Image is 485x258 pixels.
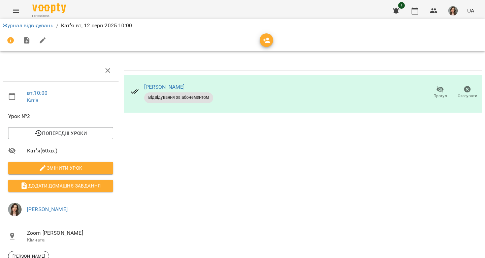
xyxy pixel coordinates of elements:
[144,84,185,90] a: [PERSON_NAME]
[433,93,447,99] span: Прогул
[27,147,113,155] span: Кат'я ( 60 хв. )
[3,22,54,29] a: Журнал відвідувань
[454,83,481,102] button: Скасувати
[8,180,113,192] button: Додати домашнє завдання
[3,22,482,30] nav: breadcrumb
[8,3,24,19] button: Menu
[467,7,474,14] span: UA
[8,112,113,120] span: Урок №2
[13,182,108,190] span: Додати домашнє завдання
[13,164,108,172] span: Змінити урок
[27,97,38,103] a: Кат'я
[398,2,405,9] span: 1
[426,83,454,102] button: Прогул
[27,206,68,212] a: [PERSON_NAME]
[27,229,113,237] span: Zoom [PERSON_NAME]
[8,127,113,139] button: Попередні уроки
[448,6,458,16] img: b4b2e5f79f680e558d085f26e0f4a95b.jpg
[27,237,113,243] p: Кімната
[458,93,477,99] span: Скасувати
[144,94,213,101] span: Відвідування за абонементом
[13,129,108,137] span: Попередні уроки
[27,90,47,96] a: вт , 10:00
[32,3,66,13] img: Voopty Logo
[8,162,113,174] button: Змінити урок
[56,22,58,30] li: /
[464,4,477,17] button: UA
[61,22,132,30] p: Кат'я вт, 12 серп 2025 10:00
[32,14,66,18] span: For Business
[8,203,22,216] img: b4b2e5f79f680e558d085f26e0f4a95b.jpg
